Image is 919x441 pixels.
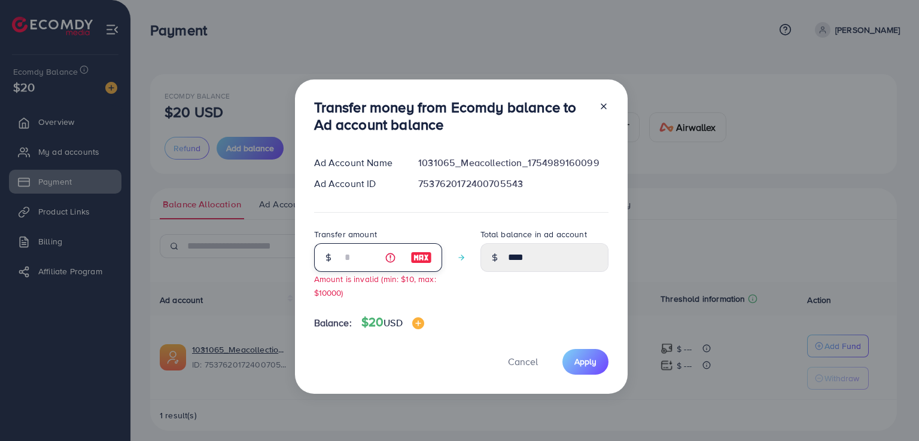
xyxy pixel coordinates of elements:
[868,387,910,432] iframe: Chat
[562,349,608,375] button: Apply
[409,156,617,170] div: 1031065_Meacollection_1754989160099
[361,315,424,330] h4: $20
[314,228,377,240] label: Transfer amount
[305,156,409,170] div: Ad Account Name
[480,228,587,240] label: Total balance in ad account
[314,273,436,298] small: Amount is invalid (min: $10, max: $10000)
[410,250,432,265] img: image
[574,356,597,367] span: Apply
[384,316,402,329] span: USD
[409,177,617,191] div: 7537620172400705543
[412,317,424,329] img: image
[314,99,589,133] h3: Transfer money from Ecomdy balance to Ad account balance
[493,349,553,375] button: Cancel
[508,355,538,368] span: Cancel
[305,177,409,191] div: Ad Account ID
[314,316,352,330] span: Balance:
